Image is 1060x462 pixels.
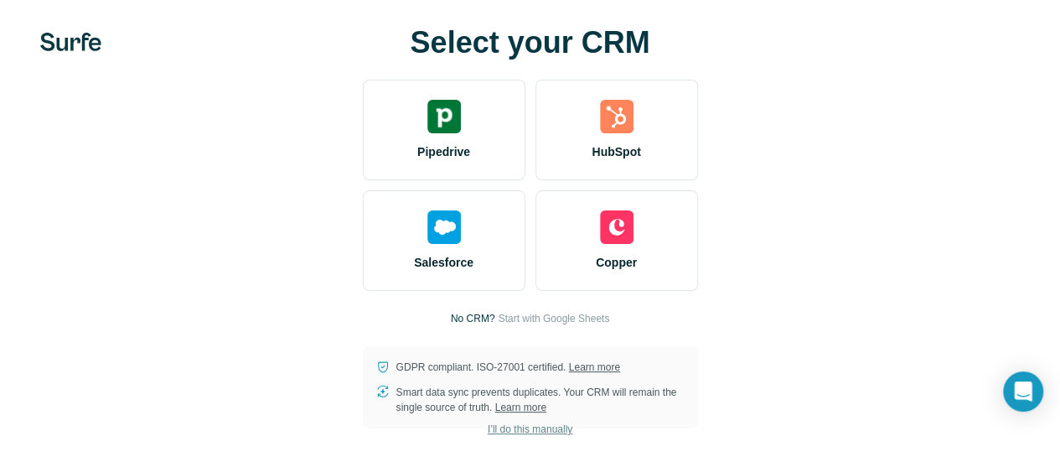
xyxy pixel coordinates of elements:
p: Smart data sync prevents duplicates. Your CRM will remain the single source of truth. [396,385,685,415]
img: copper's logo [600,210,633,244]
a: Learn more [569,361,620,373]
span: Copper [596,254,637,271]
span: Pipedrive [417,143,470,160]
span: HubSpot [592,143,640,160]
span: Salesforce [414,254,473,271]
span: I’ll do this manually [488,422,572,437]
p: No CRM? [451,311,495,326]
div: Open Intercom Messenger [1003,371,1043,412]
img: pipedrive's logo [427,100,461,133]
img: salesforce's logo [427,210,461,244]
img: hubspot's logo [600,100,633,133]
img: Surfe's logo [40,33,101,51]
p: GDPR compliant. ISO-27001 certified. [396,360,620,375]
a: Learn more [495,402,546,413]
h1: Select your CRM [363,26,698,60]
button: I’ll do this manually [476,417,584,442]
button: Start with Google Sheets [498,311,609,326]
